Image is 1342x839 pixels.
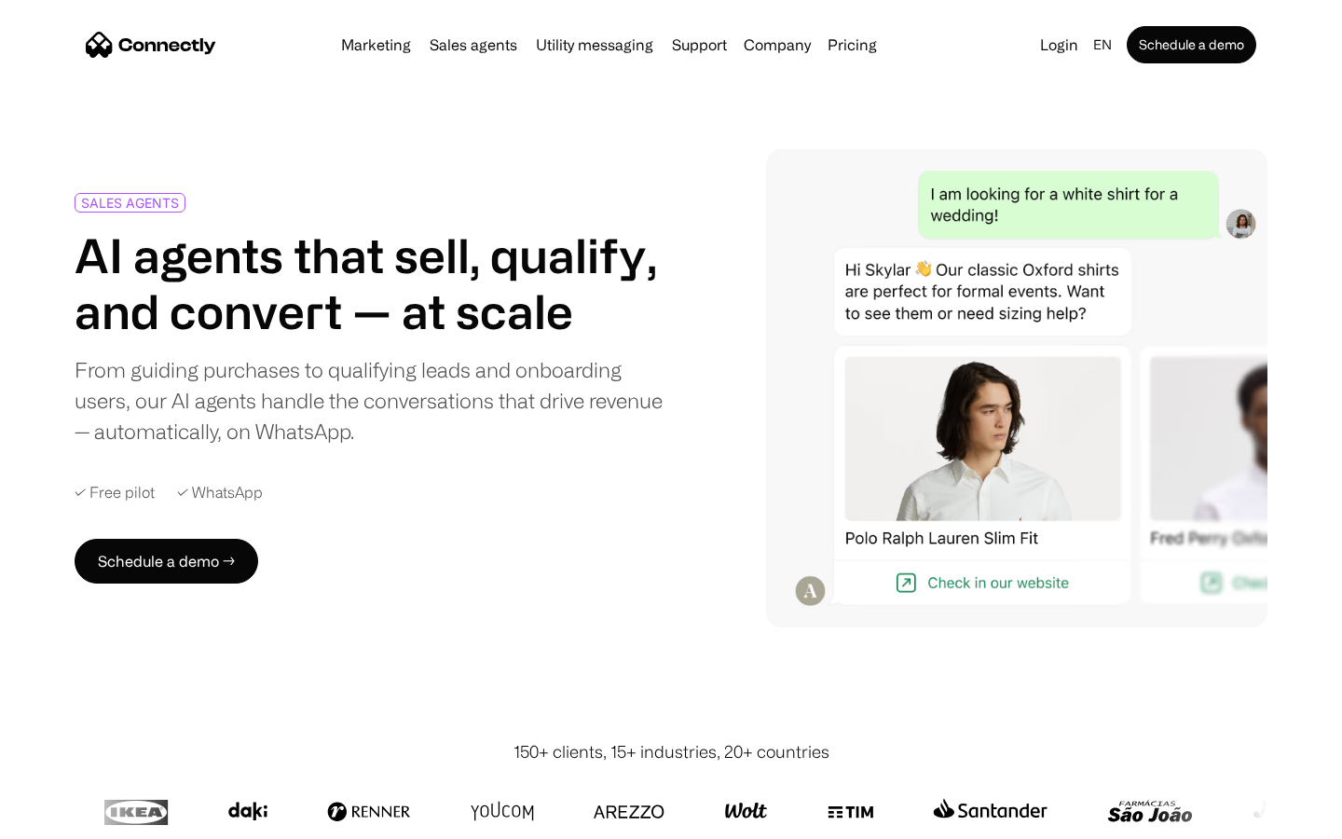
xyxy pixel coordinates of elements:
[75,484,155,502] div: ✓ Free pilot
[19,805,112,832] aside: Language selected: English
[1093,32,1112,58] div: en
[422,37,525,52] a: Sales agents
[37,806,112,832] ul: Language list
[81,196,179,210] div: SALES AGENTS
[177,484,263,502] div: ✓ WhatsApp
[75,227,664,339] h1: AI agents that sell, qualify, and convert — at scale
[1033,32,1086,58] a: Login
[514,739,829,764] div: 150+ clients, 15+ industries, 20+ countries
[75,539,258,584] a: Schedule a demo →
[334,37,418,52] a: Marketing
[1127,26,1256,63] a: Schedule a demo
[820,37,884,52] a: Pricing
[75,354,664,447] div: From guiding purchases to qualifying leads and onboarding users, our AI agents handle the convers...
[744,32,811,58] div: Company
[664,37,734,52] a: Support
[528,37,661,52] a: Utility messaging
